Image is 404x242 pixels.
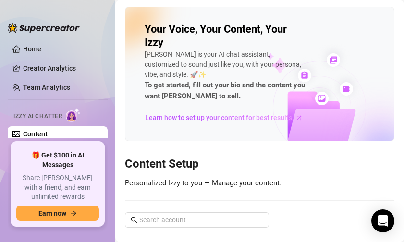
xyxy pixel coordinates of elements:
h2: Your Voice, Your Content, Your Izzy [145,23,306,49]
a: Learn how to set up your content for best results [145,110,310,125]
div: Open Intercom Messenger [371,209,394,232]
a: Home [23,45,41,53]
input: Search account [139,215,256,225]
img: ai-chatter-content-library-cLFOSyPT.png [245,43,394,141]
button: Earn nowarrow-right [16,206,99,221]
a: Team Analytics [23,84,70,91]
span: Personalized Izzy to you — Manage your content. [125,179,282,187]
a: Creator Analytics [23,60,100,76]
a: Content [23,130,48,138]
span: Izzy AI Chatter [13,112,62,121]
img: logo-BBDzfeDw.svg [8,23,80,33]
span: 🎁 Get $100 in AI Messages [16,151,99,169]
span: Learn how to set up your content for best results [145,112,292,123]
span: search [131,217,137,223]
h3: Content Setup [125,157,394,172]
strong: To get started, fill out your bio and the content you want [PERSON_NAME] to sell. [145,81,305,101]
img: AI Chatter [66,108,81,122]
span: arrow-right [70,210,77,217]
span: Share [PERSON_NAME] with a friend, and earn unlimited rewards [16,173,99,202]
div: [PERSON_NAME] is your AI chat assistant, customized to sound just like you, with your persona, vi... [145,49,306,102]
span: Earn now [38,209,66,217]
span: arrow-right [294,113,304,122]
